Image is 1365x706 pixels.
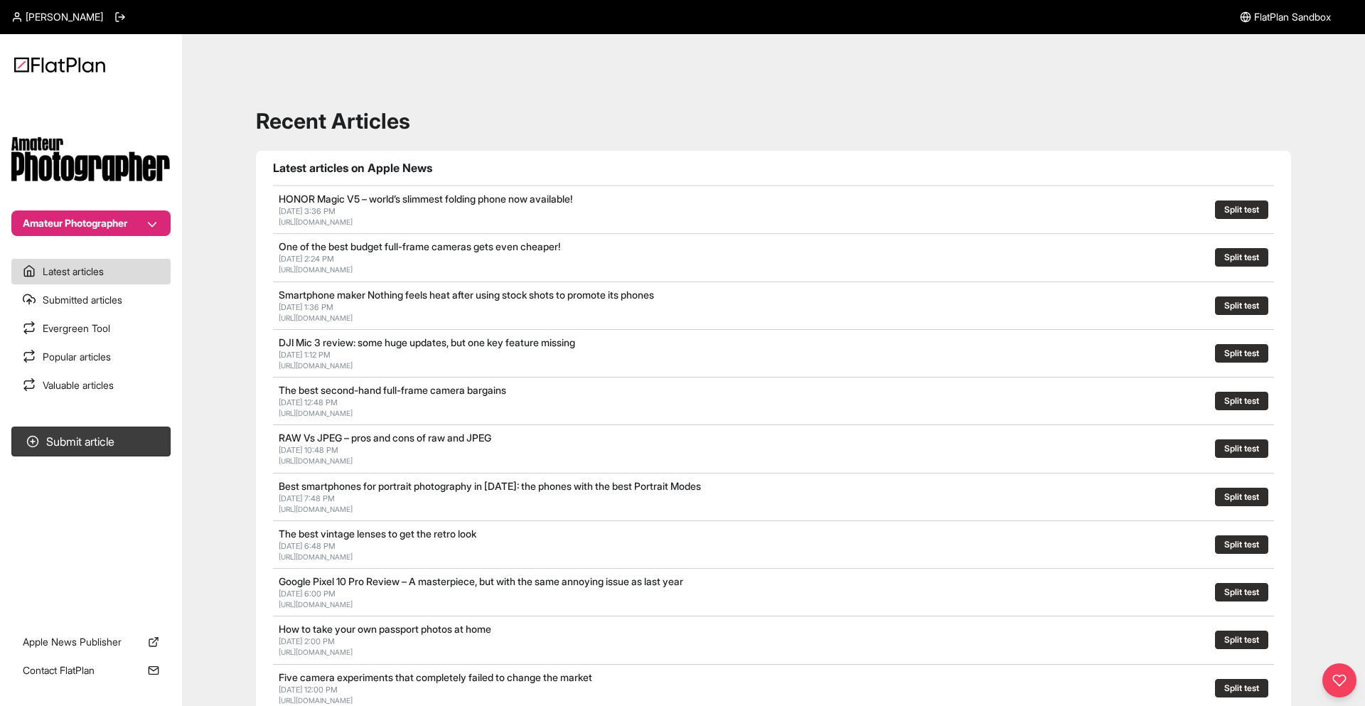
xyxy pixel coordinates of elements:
a: [URL][DOMAIN_NAME] [279,218,353,226]
a: [URL][DOMAIN_NAME] [279,648,353,656]
img: Logo [14,57,105,73]
span: [DATE] 10:48 PM [279,445,338,455]
a: One of the best budget full-frame cameras gets even cheaper! [279,240,560,252]
button: Split test [1215,344,1268,363]
a: [URL][DOMAIN_NAME] [279,600,353,609]
span: [DATE] 6:48 PM [279,541,336,551]
a: Submitted articles [11,287,171,313]
a: The best second-hand full-frame camera bargains [279,384,506,396]
span: FlatPlan Sandbox [1254,10,1331,24]
a: [URL][DOMAIN_NAME] [279,552,353,561]
button: Split test [1215,296,1268,315]
a: Best smartphones for portrait photography in [DATE]: the phones with the best Portrait Modes [279,480,701,492]
button: Submit article [11,427,171,456]
a: Contact FlatPlan [11,658,171,683]
button: Split test [1215,248,1268,267]
span: [DATE] 2:00 PM [279,636,335,646]
button: Split test [1215,200,1268,219]
a: [URL][DOMAIN_NAME] [279,505,353,513]
a: Latest articles [11,259,171,284]
img: Publication Logo [11,137,171,182]
h1: Latest articles on Apple News [273,159,1274,176]
button: Split test [1215,631,1268,649]
h1: Recent Articles [256,108,1291,134]
button: Split test [1215,488,1268,506]
a: HONOR Magic V5 – world’s slimmest folding phone now available! [279,193,572,205]
span: [DATE] 3:36 PM [279,206,336,216]
a: Popular articles [11,344,171,370]
a: DJI Mic 3 review: some huge updates, but one key feature missing [279,336,575,348]
a: [URL][DOMAIN_NAME] [279,361,353,370]
a: [URL][DOMAIN_NAME] [279,265,353,274]
span: [DATE] 12:48 PM [279,397,338,407]
span: [DATE] 7:48 PM [279,493,335,503]
a: [PERSON_NAME] [11,10,103,24]
span: [DATE] 2:24 PM [279,254,334,264]
button: Split test [1215,392,1268,410]
span: [DATE] 1:12 PM [279,350,331,360]
a: Five camera experiments that completely failed to change the market [279,671,592,683]
a: How to take your own passport photos at home [279,623,491,635]
a: Google Pixel 10 Pro Review – A masterpiece, but with the same annoying issue as last year [279,575,683,587]
a: RAW Vs JPEG – pros and cons of raw and JPEG [279,432,491,444]
a: [URL][DOMAIN_NAME] [279,314,353,322]
button: Split test [1215,535,1268,554]
span: [PERSON_NAME] [26,10,103,24]
button: Split test [1215,583,1268,601]
a: The best vintage lenses to get the retro look [279,528,476,540]
a: [URL][DOMAIN_NAME] [279,696,353,705]
a: [URL][DOMAIN_NAME] [279,456,353,465]
button: Amateur Photographer [11,210,171,236]
a: Apple News Publisher [11,629,171,655]
span: [DATE] 12:00 PM [279,685,338,695]
a: [URL][DOMAIN_NAME] [279,409,353,417]
a: Evergreen Tool [11,316,171,341]
span: [DATE] 6:00 PM [279,589,336,599]
a: Valuable articles [11,373,171,398]
a: Smartphone maker Nothing feels heat after using stock shots to promote its phones [279,289,654,301]
button: Split test [1215,679,1268,697]
button: Split test [1215,439,1268,458]
span: [DATE] 1:36 PM [279,302,333,312]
